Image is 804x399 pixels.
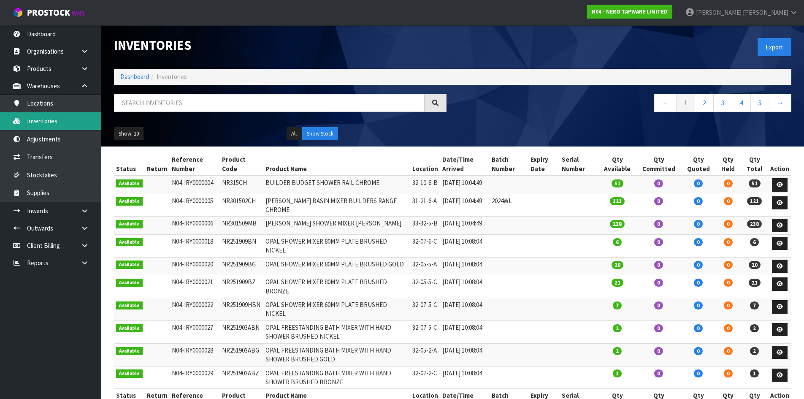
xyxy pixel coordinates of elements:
th: Product Code [220,153,263,176]
td: OPAL SHOWER MIXER 80MM PLATE BRUSHED GOLD [263,257,410,275]
td: N04-IRY0000018 [170,234,220,257]
span: 0 [724,324,733,332]
span: 121 [747,197,762,205]
img: cube-alt.png [13,7,23,18]
a: → [769,94,791,112]
span: 21 [749,279,761,287]
a: 4 [732,94,751,112]
td: NR301502CH [220,194,263,217]
span: 51 [612,179,623,187]
td: N04-IRY0000028 [170,343,220,366]
span: 2 [613,347,622,355]
td: [DATE] 10:04:49 [440,176,490,194]
span: 0 [724,261,733,269]
td: 32-07-2-C [410,366,440,389]
span: Available [116,179,143,188]
th: Batch Number [490,153,528,176]
th: Return [145,153,170,176]
span: ProStock [27,7,70,18]
td: OPAL FREESTANDING BATH MIXER WITH HAND SHOWER BRUSHED NICKEL [263,320,410,343]
strong: N04 - NERO TAPWARE LIMITED [592,8,668,15]
th: Action [768,153,791,176]
td: NR251909BN [220,234,263,257]
td: 31-21-6-A [410,194,440,217]
a: 3 [713,94,732,112]
h1: Inventories [114,38,447,52]
td: NR301509MB [220,217,263,235]
td: N04-IRY0000021 [170,275,220,298]
span: [PERSON_NAME] [696,8,742,16]
td: OPAL SHOWER MIXER 80MM PLATE BRUSHED BRONZE [263,275,410,298]
td: 32-07-6-C [410,234,440,257]
td: NR251903ABZ [220,366,263,389]
span: Available [116,301,143,310]
th: Product Name [263,153,410,176]
span: Inventories [157,73,187,81]
span: 0 [724,347,733,355]
span: 2 [750,324,759,332]
td: BUILDER BUDGET SHOWER RAIL CHROME [263,176,410,194]
span: 0 [694,238,703,246]
td: OPAL SHOWER MIXER 80MM PLATE BRUSHED NICKEL [263,234,410,257]
span: Available [116,324,143,333]
td: [DATE] 10:08:04 [440,366,490,389]
span: 0 [694,220,703,228]
td: N04-IRY0000004 [170,176,220,194]
span: 0 [724,197,733,205]
td: NR251903ABN [220,320,263,343]
a: 5 [750,94,769,112]
input: Search inventories [114,94,425,112]
span: 0 [654,324,663,332]
span: 6 [750,238,759,246]
td: NR251909HBN [220,298,263,321]
span: Available [116,197,143,206]
td: 32-07-5-C [410,298,440,321]
td: OPAL FREESTANDING BATH MIXER WITH HAND SHOWER BRUSHED GOLD [263,343,410,366]
td: NR315CH [220,176,263,194]
span: 0 [724,179,733,187]
span: 6 [613,238,622,246]
small: WMS [72,9,85,17]
span: 0 [724,220,733,228]
span: 0 [694,301,703,309]
th: Reference Number [170,153,220,176]
td: NR251903ABG [220,343,263,366]
span: 0 [724,369,733,377]
a: ← [654,94,677,112]
td: N04-IRY0000022 [170,298,220,321]
a: N04 - NERO TAPWARE LIMITED [587,5,672,19]
span: 0 [694,279,703,287]
td: OPAL FREESTANDING BATH MIXER WITH HAND SHOWER BRUSHED BRONZE [263,366,410,389]
td: [DATE] 10:08:04 [440,320,490,343]
td: [DATE] 10:08:04 [440,234,490,257]
span: 238 [610,220,625,228]
span: 20 [612,261,623,269]
td: 32-05-5-C [410,275,440,298]
span: 21 [612,279,623,287]
td: N04-IRY0000006 [170,217,220,235]
a: 1 [676,94,695,112]
button: All [287,127,301,141]
span: 0 [654,261,663,269]
td: N04-IRY0000027 [170,320,220,343]
span: [PERSON_NAME] [743,8,788,16]
td: [DATE] 10:04:49 [440,194,490,217]
th: Qty Available [598,153,636,176]
td: [DATE] 10:08:04 [440,257,490,275]
button: Show Stock [302,127,338,141]
td: [DATE] 10:04:49 [440,217,490,235]
span: 0 [724,301,733,309]
span: 0 [724,279,733,287]
td: 32-05-5-A [410,257,440,275]
span: Available [116,369,143,378]
span: 0 [654,347,663,355]
td: [DATE] 10:08:04 [440,298,490,321]
th: Expiry Date [528,153,560,176]
span: 121 [610,197,625,205]
td: [DATE] 10:08:04 [440,343,490,366]
th: Qty Quoted [681,153,716,176]
td: [PERSON_NAME] BASIN MIXER BUILDERS RANGE CHROME [263,194,410,217]
a: 2 [695,94,714,112]
span: 0 [654,369,663,377]
span: Available [116,347,143,356]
